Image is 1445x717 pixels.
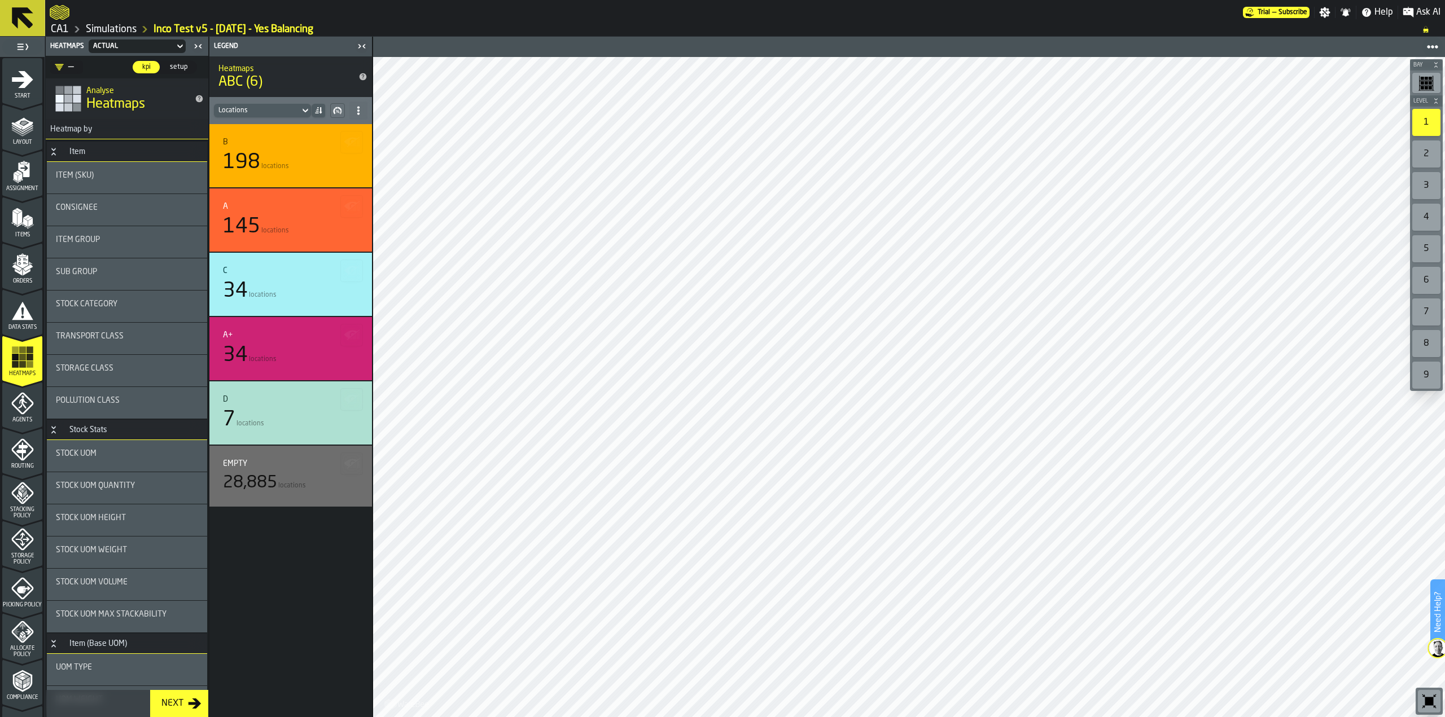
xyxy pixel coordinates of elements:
[56,546,198,555] div: Title
[223,138,228,147] div: B
[218,73,345,91] span: ABC (6)
[56,364,198,373] div: Title
[157,697,188,710] div: Next
[1374,6,1393,19] span: Help
[261,162,289,170] span: locations
[56,235,100,244] span: Item Group
[278,482,306,490] span: locations
[56,449,198,458] div: Title
[56,171,94,180] span: Item (SKU)
[261,227,289,235] span: locations
[47,162,207,193] div: stat-Item (SKU)
[2,659,42,705] li: menu Compliance
[223,459,358,468] div: Title
[56,396,120,405] span: Pollution Class
[56,332,124,341] span: Transport Class
[223,266,358,275] div: Title
[56,171,198,180] div: Title
[249,291,277,299] span: locations
[46,78,208,119] div: title-Heatmaps
[223,331,233,340] div: A+
[1412,109,1440,136] div: 1
[2,645,42,658] span: Allocate Policy
[56,481,135,490] span: Stock UOM Quantity
[56,610,198,619] div: Title
[1412,140,1440,168] div: 2
[56,610,167,619] span: Stock UOM Max Stackability
[2,428,42,473] li: menu Routing
[2,382,42,427] li: menu Agents
[47,258,207,290] div: stat-Sub Group
[1356,6,1398,19] label: button-toggle-Help
[209,188,372,252] div: stat-
[1258,8,1270,16] span: Trial
[150,690,208,717] button: button-Next
[1412,330,1440,357] div: 8
[47,387,207,419] div: stat-Pollution Class
[1410,138,1443,170] div: button-toolbar-undefined
[223,331,358,340] div: Title
[1410,170,1443,201] div: button-toolbar-undefined
[47,323,207,354] div: stat-Transport Class
[2,278,42,284] span: Orders
[209,446,372,507] div: stat-
[47,569,207,600] div: stat-Stock UOM Volume
[2,602,42,608] span: Picking Policy
[1412,362,1440,389] div: 9
[160,60,197,74] label: button-switch-multi-setup
[2,694,42,701] span: Compliance
[223,395,358,404] div: Title
[223,395,228,404] div: D
[47,634,207,654] h3: title-section-Item (Base UOM)
[2,151,42,196] li: menu Assignment
[223,202,228,211] div: A
[47,504,207,536] div: stat-Stock UOM Height
[1412,267,1440,294] div: 6
[55,60,74,74] div: DropdownMenuValue-
[47,420,207,440] h3: title-section-Stock Stats
[56,578,198,587] div: Title
[212,42,354,50] div: Legend
[1411,62,1430,68] span: Bay
[209,253,372,316] div: stat-
[1410,95,1443,107] button: button-
[56,481,198,490] div: Title
[86,84,186,95] h2: Sub Title
[2,371,42,377] span: Heatmaps
[56,267,97,276] span: Sub Group
[1272,8,1276,16] span: —
[1412,204,1440,231] div: 4
[2,474,42,520] li: menu Stacking Policy
[56,267,198,276] div: Title
[2,39,42,55] label: button-toggle-Toggle Full Menu
[56,203,98,212] span: Consignee
[63,425,114,434] div: Stock Stats
[63,147,92,156] div: Item
[223,138,358,147] div: Title
[1410,71,1443,95] div: button-toolbar-undefined
[2,93,42,99] span: Start
[47,440,207,472] div: stat-Stock UOM
[86,39,188,53] div: DropdownMenuValue-2a5317b9-cba0-4dc5-bbb1-92744d9b591a
[2,197,42,242] li: menu Items
[56,513,198,522] div: Title
[47,291,207,322] div: stat-Stock Category
[47,142,207,162] h3: title-section-Item
[2,521,42,566] li: menu Storage Policy
[56,332,198,341] div: Title
[223,459,247,468] div: Empty
[2,243,42,288] li: menu Orders
[47,536,207,568] div: stat-Stock UOM Weight
[2,58,42,103] li: menu Start
[223,202,358,211] div: Title
[340,195,363,218] button: button-
[1410,201,1443,233] div: button-toolbar-undefined
[223,280,248,302] div: 34
[218,62,345,73] h2: Sub Title
[223,266,227,275] div: C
